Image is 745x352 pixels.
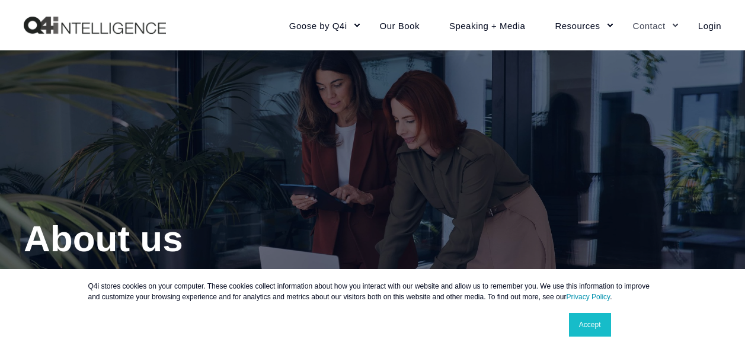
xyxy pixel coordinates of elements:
span: About us [24,218,183,259]
img: Q4intelligence, LLC logo [24,17,166,34]
a: Back to Home [24,17,166,34]
p: Q4i stores cookies on your computer. These cookies collect information about how you interact wit... [88,281,657,302]
a: Privacy Policy [566,293,610,301]
a: Accept [569,313,611,337]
